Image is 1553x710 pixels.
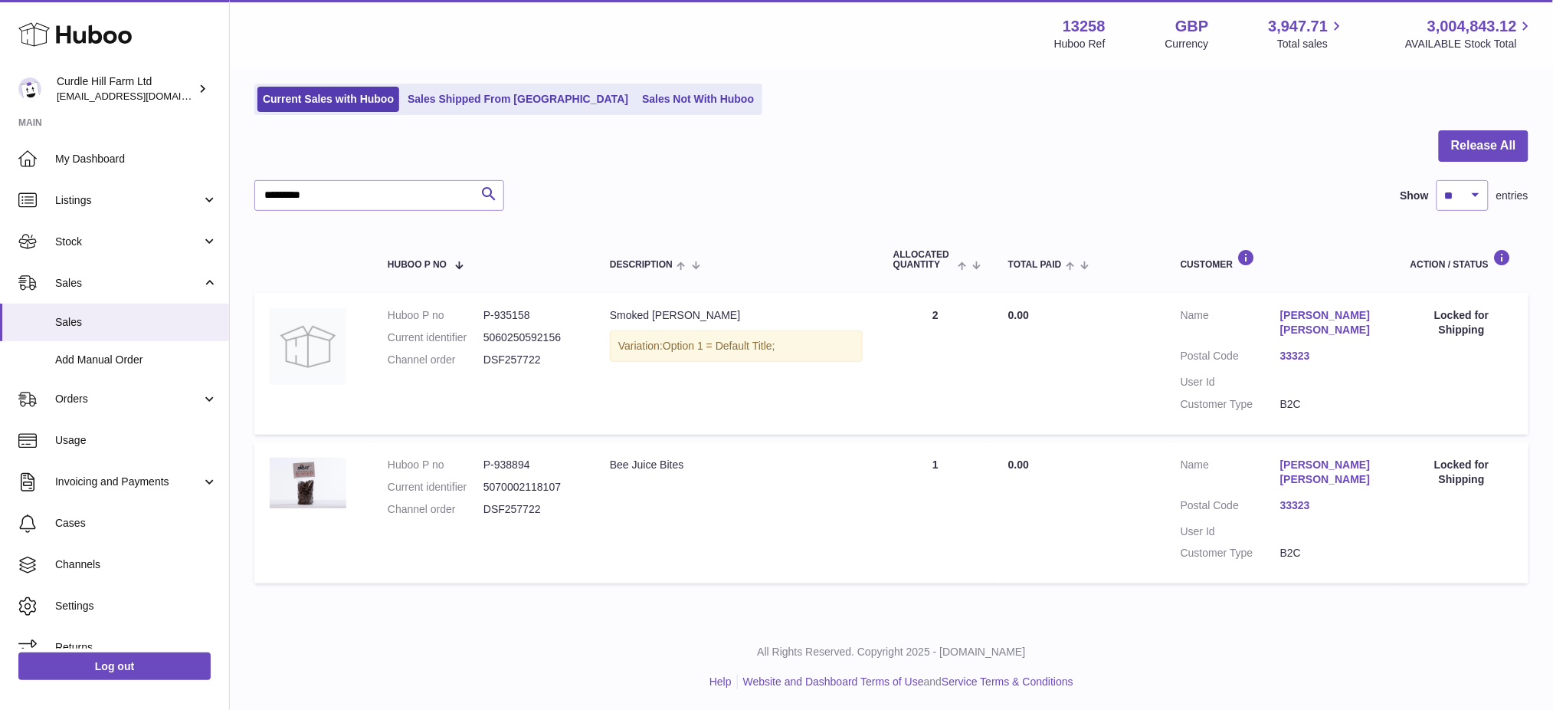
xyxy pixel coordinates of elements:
dt: Channel order [388,353,483,367]
a: Sales Not With Huboo [637,87,759,112]
a: 3,947.71 Total sales [1269,16,1346,51]
div: Customer [1181,249,1380,270]
dt: Postal Code [1181,349,1280,367]
dt: Huboo P no [388,308,483,323]
dt: Current identifier [388,330,483,345]
li: and [738,675,1073,689]
dt: Huboo P no [388,458,483,472]
span: 3,004,843.12 [1427,16,1517,37]
a: Website and Dashboard Terms of Use [743,675,924,688]
span: entries [1496,189,1528,203]
span: Usage [55,433,218,448]
span: Huboo P no [388,260,447,270]
dt: Name [1181,308,1280,341]
span: Returns [55,640,218,655]
a: Log out [18,652,211,680]
label: Show [1401,189,1429,203]
dt: Customer Type [1181,397,1280,412]
img: internalAdmin-13258@internal.huboo.com [18,77,41,100]
a: Current Sales with Huboo [257,87,399,112]
dd: 5070002118107 [483,480,579,495]
a: [PERSON_NAME] [PERSON_NAME] [1280,308,1380,337]
a: 33323 [1280,349,1380,363]
strong: GBP [1175,16,1208,37]
td: 2 [878,293,993,434]
dd: B2C [1280,546,1380,560]
dd: B2C [1280,397,1380,412]
dt: Name [1181,458,1280,491]
dt: User Id [1181,375,1280,390]
span: AVAILABLE Stock Total [1405,37,1535,51]
div: Curdle Hill Farm Ltd [57,74,195,104]
td: 1 [878,442,993,583]
span: Cases [55,516,218,531]
a: 3,004,843.12 AVAILABLE Stock Total [1405,16,1535,51]
dd: 5060250592156 [483,330,579,345]
span: Sales [55,315,218,330]
dd: DSF257722 [483,502,579,517]
dd: P-935158 [483,308,579,323]
div: Action / Status [1410,249,1513,270]
span: [EMAIL_ADDRESS][DOMAIN_NAME] [57,90,225,102]
div: Currency [1165,37,1209,51]
img: 1705935836.jpg [270,458,346,509]
a: Service Terms & Conditions [942,675,1073,688]
span: Orders [55,392,201,406]
span: My Dashboard [55,152,218,166]
dt: Channel order [388,502,483,517]
a: [PERSON_NAME] [PERSON_NAME] [1280,458,1380,487]
span: 0.00 [1008,309,1029,321]
span: ALLOCATED Quantity [893,250,954,270]
strong: 13258 [1063,16,1106,37]
dt: Customer Type [1181,546,1280,560]
a: Help [709,675,732,688]
p: All Rights Reserved. Copyright 2025 - [DOMAIN_NAME] [242,645,1541,659]
span: Sales [55,276,201,291]
span: Settings [55,599,218,613]
img: no-photo.jpg [270,308,346,385]
div: Locked for Shipping [1410,458,1513,487]
span: Total paid [1008,260,1062,270]
span: Stock [55,235,201,249]
div: Locked for Shipping [1410,308,1513,337]
dt: Postal Code [1181,498,1280,517]
span: Add Manual Order [55,353,218,367]
span: Description [610,260,673,270]
dt: User Id [1181,524,1280,539]
span: Channels [55,557,218,572]
a: Sales Shipped From [GEOGRAPHIC_DATA] [402,87,634,112]
a: 33323 [1280,498,1380,513]
div: Huboo Ref [1054,37,1106,51]
span: 0.00 [1008,459,1029,471]
dd: P-938894 [483,458,579,472]
span: Total sales [1277,37,1345,51]
button: Release All [1439,130,1528,162]
span: 3,947.71 [1269,16,1329,37]
span: Listings [55,193,201,208]
div: Bee Juice Bites [610,458,863,472]
dd: DSF257722 [483,353,579,367]
div: Smoked [PERSON_NAME] [610,308,863,323]
span: Option 1 = Default Title; [663,340,775,352]
dt: Current identifier [388,480,483,495]
span: Invoicing and Payments [55,475,201,489]
div: Variation: [610,330,863,362]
